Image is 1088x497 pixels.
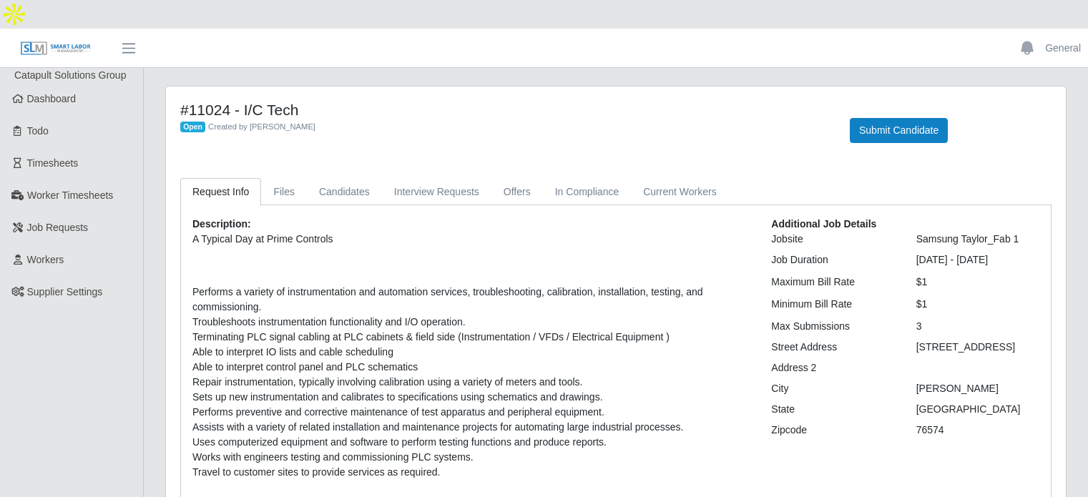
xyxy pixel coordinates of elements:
div: Street Address [760,340,905,355]
div: [DATE] - [DATE] [906,252,1050,267]
div: Address 2 [760,360,905,375]
li: Able to interpret control panel and PLC schematics [192,360,750,375]
b: Additional Job Details [771,218,876,230]
li: Uses computerized equipment and software to perform testing functions and produce reports. [192,435,750,450]
a: Current Workers [631,178,728,206]
div: Job Duration [760,252,905,267]
img: SLM Logo [20,41,92,56]
button: Submit Candidate [850,118,948,143]
div: 3 [906,319,1050,334]
span: Open [180,122,205,133]
div: $1 [906,275,1050,290]
li: Able to interpret IO lists and cable scheduling [192,345,750,360]
span: Catapult Solutions Group [14,69,126,81]
div: [STREET_ADDRESS] [906,340,1050,355]
div: Samsung Taylor_Fab 1 [906,232,1050,247]
li: Sets up new instrumentation and calibrates to specifications using schematics and drawings. [192,390,750,405]
li: Terminating PLC signal cabling at PLC cabinets & field side (Instrumentation / VFDs / Electrical ... [192,330,750,345]
span: Job Requests [27,222,89,233]
span: Created by [PERSON_NAME] [208,122,315,131]
span: Dashboard [27,93,77,104]
b: Description: [192,218,251,230]
span: Worker Timesheets [27,190,113,201]
a: General [1045,41,1081,56]
li: Works with engineers testing and commissioning PLC systems. [192,450,750,465]
li: Assists with a variety of related installation and maintenance projects for automating large indu... [192,420,750,435]
span: Todo [27,125,49,137]
div: 76574 [906,423,1050,438]
a: In Compliance [543,178,632,206]
div: Jobsite [760,232,905,247]
a: Interview Requests [382,178,491,206]
a: Files [261,178,307,206]
span: Supplier Settings [27,286,103,297]
a: Request Info [180,178,261,206]
h4: #11024 - I/C Tech [180,101,828,119]
li: Performs preventive and corrective maintenance of test apparatus and peripheral equipment. [192,405,750,420]
div: Max Submissions [760,319,905,334]
li: Travel to customer sites to provide services as required. [192,465,750,480]
div: City [760,381,905,396]
div: Maximum Bill Rate [760,275,905,290]
span: Timesheets [27,157,79,169]
div: State [760,402,905,417]
a: Offers [491,178,543,206]
div: [PERSON_NAME] [906,381,1050,396]
div: $1 [906,297,1050,312]
p: A Typical Day at Prime Controls [192,232,750,247]
li: Performs a variety of instrumentation and automation services, troubleshooting, calibration, inst... [192,285,750,315]
div: Zipcode [760,423,905,438]
li: Troubleshoots instrumentation functionality and I/O operation. [192,315,750,330]
a: Candidates [307,178,382,206]
div: Minimum Bill Rate [760,297,905,312]
span: Workers [27,254,64,265]
li: Repair instrumentation, typically involving calibration using a variety of meters and tools. [192,375,750,390]
div: [GEOGRAPHIC_DATA] [906,402,1050,417]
